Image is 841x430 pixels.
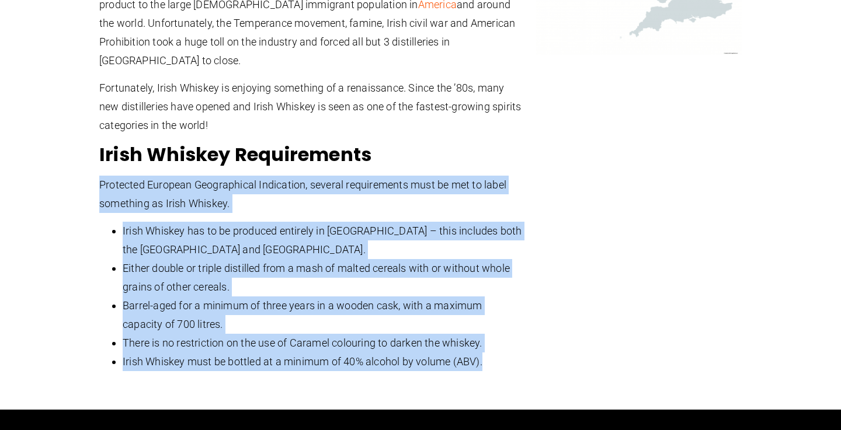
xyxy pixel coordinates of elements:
span: There is no restriction on the use of Caramel colouring to darken the whiskey. [123,337,482,349]
span: Either double or triple distilled from a mash of malted cereals with or without whole grains of o... [123,262,510,293]
span: Irish Whiskey Requirements [99,141,371,167]
span: Irish Whiskey must be bottled at a minimum of 40% alcohol by volume (ABV). [123,355,482,368]
span: Barrel-aged for a minimum of three years in a wooden cask, with a maximum capacity of 700 litres. [123,299,482,330]
p: Fortunately, Irish Whiskey is enjoying something of a renaissance. Since the ’80s, many new disti... [99,79,524,135]
span: Irish Whiskey has to be produced entirely in [GEOGRAPHIC_DATA] – this includes both the [GEOGRAPH... [123,225,522,256]
span: Protected European Geographical Indication, several requirements must be met to label something a... [99,179,506,209]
